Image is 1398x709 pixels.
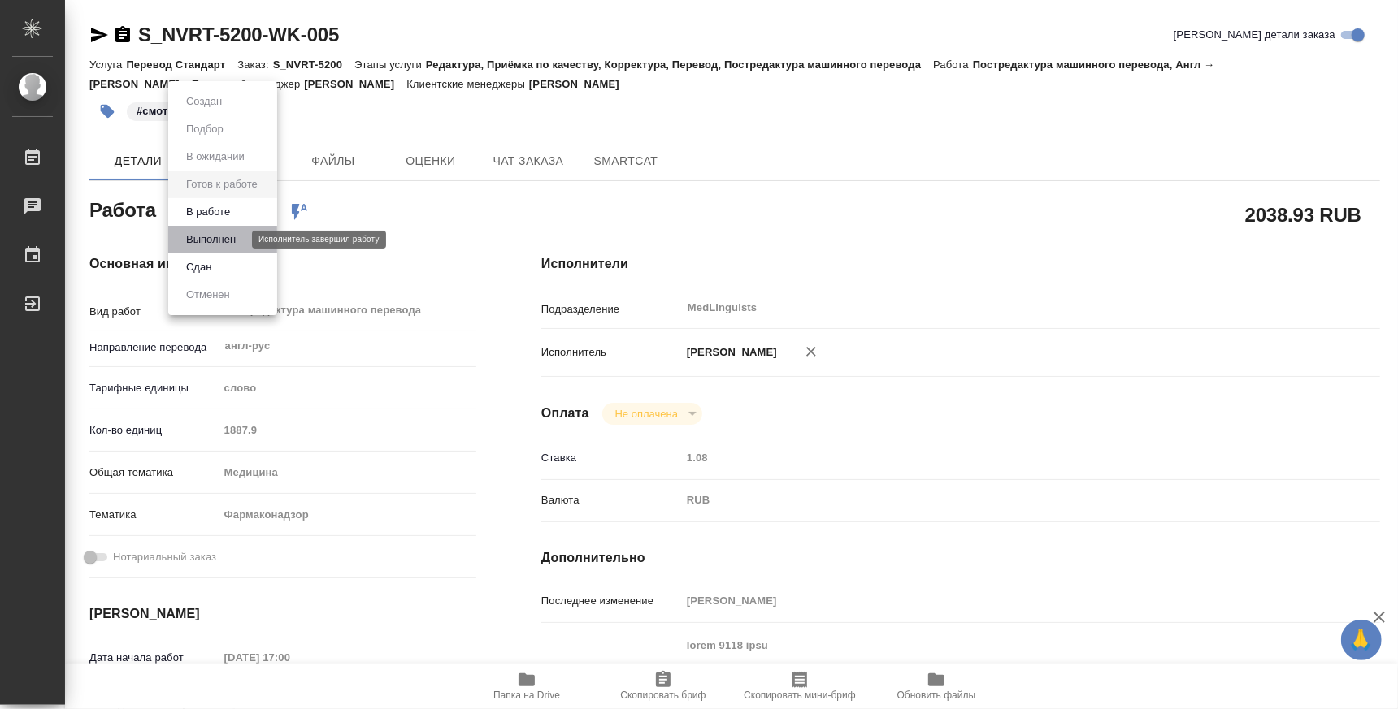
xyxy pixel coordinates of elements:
[181,93,227,110] button: Создан
[181,231,241,249] button: Выполнен
[181,148,250,166] button: В ожидании
[181,286,235,304] button: Отменен
[181,258,216,276] button: Сдан
[181,175,263,193] button: Готов к работе
[181,203,235,221] button: В работе
[181,120,228,138] button: Подбор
